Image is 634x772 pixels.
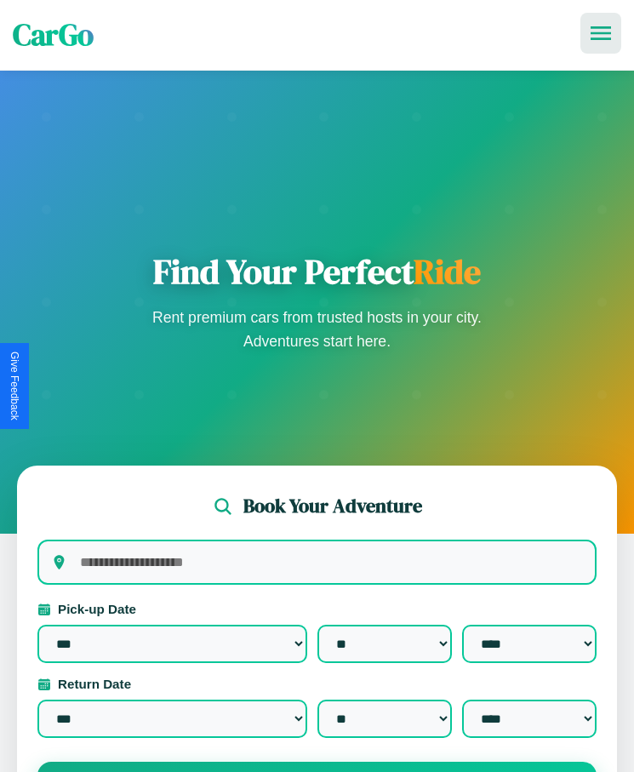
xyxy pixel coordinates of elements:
h1: Find Your Perfect [147,251,488,292]
h2: Book Your Adventure [243,493,422,519]
label: Pick-up Date [37,602,597,616]
label: Return Date [37,677,597,691]
span: CarGo [13,14,94,55]
div: Give Feedback [9,352,20,420]
span: Ride [414,249,481,295]
p: Rent premium cars from trusted hosts in your city. Adventures start here. [147,306,488,353]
